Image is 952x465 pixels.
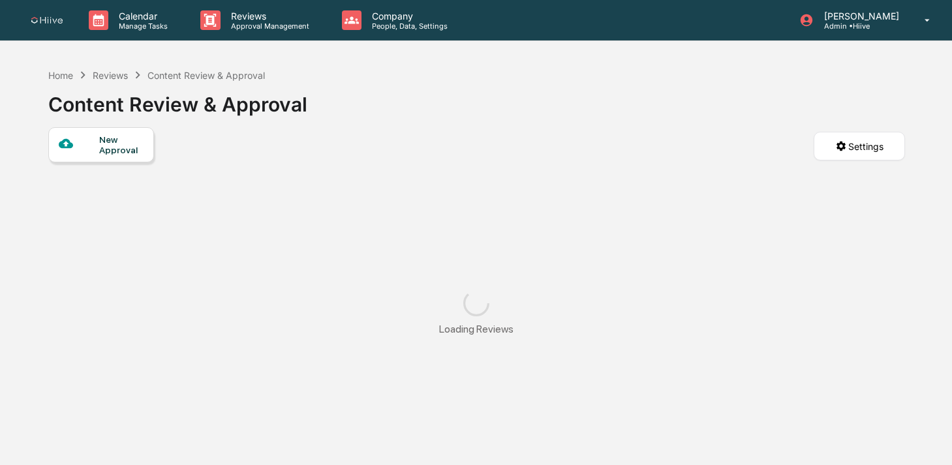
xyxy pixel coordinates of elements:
[108,22,174,31] p: Manage Tasks
[814,22,906,31] p: Admin • Hiive
[361,22,454,31] p: People, Data, Settings
[99,134,143,155] div: New Approval
[31,17,63,24] img: logo
[361,10,454,22] p: Company
[439,323,514,335] div: Loading Reviews
[221,22,316,31] p: Approval Management
[814,132,905,160] button: Settings
[93,70,128,81] div: Reviews
[147,70,265,81] div: Content Review & Approval
[221,10,316,22] p: Reviews
[108,10,174,22] p: Calendar
[814,10,906,22] p: [PERSON_NAME]
[48,70,73,81] div: Home
[48,82,307,116] div: Content Review & Approval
